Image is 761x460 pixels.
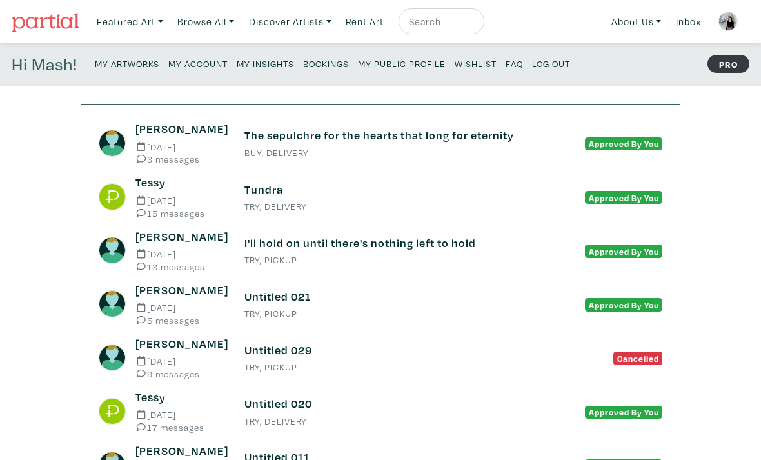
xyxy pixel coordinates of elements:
[613,352,662,365] span: Cancelled
[91,8,169,35] a: Featured Art
[99,398,126,425] img: phpThumb.php
[99,230,662,272] a: [PERSON_NAME] [DATE] 13 messages I'll hold on until there's nothing left to hold TRY, PICKUP Appr...
[244,309,517,318] small: TRY, PICKUP
[95,57,159,70] small: My Artworks
[95,54,159,72] a: My Artworks
[135,154,226,164] small: 3 messages
[585,191,662,204] span: Approved By You
[303,57,349,70] small: Bookings
[718,12,738,31] img: phpThumb.php
[408,14,472,30] input: Search
[532,57,570,70] small: Log Out
[455,57,497,70] small: Wishlist
[135,390,226,405] h6: Tessy
[135,142,226,152] small: [DATE]
[168,57,228,70] small: My Account
[585,298,662,311] span: Approved By You
[244,202,517,211] small: TRY, DELIVERY
[99,390,662,432] a: Tessy [DATE] 17 messages Untitled 020 TRY, DELIVERY Approved By You
[244,183,517,197] h6: Tundra
[135,262,226,272] small: 13 messages
[135,369,226,379] small: 9 messages
[135,283,226,297] h6: [PERSON_NAME]
[455,54,497,72] a: Wishlist
[358,54,446,72] a: My Public Profile
[135,315,226,325] small: 5 messages
[244,236,517,250] h6: I'll hold on until there's nothing left to hold
[135,175,226,190] h6: Tessy
[340,8,390,35] a: Rent Art
[244,255,517,265] small: TRY, PICKUP
[99,183,126,210] img: phpThumb.php
[237,57,294,70] small: My Insights
[358,57,446,70] small: My Public Profile
[585,245,662,257] span: Approved By You
[99,290,126,317] img: avatar.png
[244,343,517,357] h6: Untitled 029
[237,54,294,72] a: My Insights
[135,208,226,218] small: 15 messages
[244,128,517,143] h6: The sepulchre for the hearts that long for eternity
[99,122,662,164] a: [PERSON_NAME] [DATE] 3 messages The sepulchre for the hearts that long for eternity BUY, DELIVERY...
[99,337,662,379] a: [PERSON_NAME] [DATE] 9 messages Untitled 029 TRY, PICKUP Cancelled
[585,137,662,150] span: Approved By You
[135,303,226,312] small: [DATE]
[172,8,240,35] a: Browse All
[532,54,570,72] a: Log Out
[135,122,226,136] h6: [PERSON_NAME]
[303,54,349,72] a: Bookings
[506,57,523,70] small: FAQ
[244,397,517,411] h6: Untitled 020
[244,290,517,304] h6: Untitled 021
[135,337,226,351] h6: [PERSON_NAME]
[168,54,228,72] a: My Account
[135,410,226,419] small: [DATE]
[670,8,707,35] a: Inbox
[135,356,226,366] small: [DATE]
[99,345,126,372] img: avatar.png
[135,249,226,259] small: [DATE]
[135,230,226,244] h6: [PERSON_NAME]
[585,406,662,419] span: Approved By You
[12,54,77,75] h4: Hi Mash!
[99,130,126,157] img: avatar.png
[244,363,517,372] small: TRY, PICKUP
[707,55,749,73] strong: PRO
[243,8,337,35] a: Discover Artists
[99,237,126,264] img: avatar.png
[135,423,226,432] small: 17 messages
[135,444,226,458] h6: [PERSON_NAME]
[506,54,523,72] a: FAQ
[99,175,662,217] a: Tessy [DATE] 15 messages Tundra TRY, DELIVERY Approved By You
[244,148,517,157] small: BUY, DELIVERY
[135,195,226,205] small: [DATE]
[99,283,662,325] a: [PERSON_NAME] [DATE] 5 messages Untitled 021 TRY, PICKUP Approved By You
[606,8,667,35] a: About Us
[244,417,517,426] small: TRY, DELIVERY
